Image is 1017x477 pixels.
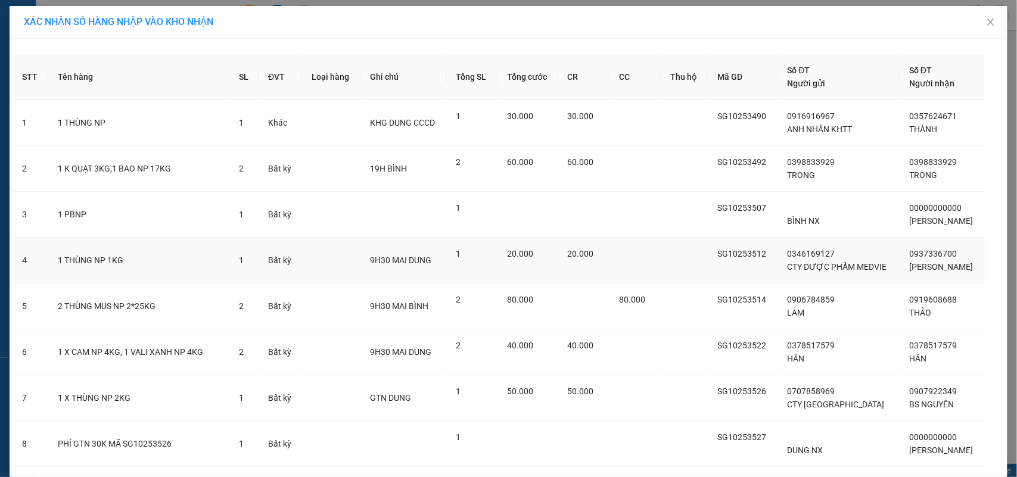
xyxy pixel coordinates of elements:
[788,400,885,409] span: CTY [GEOGRAPHIC_DATA]
[788,262,887,272] span: CTY DƯỢC PHẨM MEDVIE
[36,83,125,96] span: 1 THÙNG NP 3KG
[76,74,124,83] span: 0888277248
[909,79,954,88] span: Người nhận
[909,354,926,363] span: HÂN
[717,157,766,167] span: SG10253492
[58,16,121,25] strong: PHIẾU TRẢ HÀNG
[370,347,431,357] span: 9H30 MAI DUNG
[229,54,259,100] th: SL
[507,157,533,167] span: 60.000
[54,64,113,73] span: 12:43:45 [DATE]
[568,249,594,258] span: 20.000
[909,203,962,213] span: 00000000000
[4,53,90,62] span: N.gửi:
[788,308,805,317] span: LAM
[456,203,461,213] span: 1
[909,111,957,121] span: 0357624671
[568,111,594,121] span: 30.000
[558,54,609,100] th: CR
[259,375,302,421] td: Bất kỳ
[788,249,835,258] span: 0346169127
[909,249,957,258] span: 0937336700
[239,210,244,219] span: 1
[24,16,213,27] span: XÁC NHẬN SỐ HÀNG NHẬP VÀO KHO NHẬN
[360,54,447,100] th: Ghi chú
[717,432,766,442] span: SG10253527
[259,283,302,329] td: Bất kỳ
[239,255,244,265] span: 1
[456,111,461,121] span: 1
[909,432,957,442] span: 0000000000
[661,54,708,100] th: Thu hộ
[909,124,937,134] span: THÀNH
[909,386,957,396] span: 0907922349
[909,341,957,350] span: 0378517579
[909,308,931,317] span: THẢO
[239,393,244,403] span: 1
[13,54,48,100] th: STT
[259,192,302,238] td: Bất kỳ
[48,54,229,100] th: Tên hàng
[13,192,48,238] td: 3
[788,111,835,121] span: 0916916967
[4,74,124,83] span: N.nhận:
[370,255,431,265] span: 9H30 MAI DUNG
[48,192,229,238] td: 1 PBNP
[788,124,853,134] span: ANH NHÂN KHTT
[788,354,805,363] span: HÂN
[259,329,302,375] td: Bất kỳ
[568,386,594,396] span: 50.000
[24,53,90,62] span: HUY-
[788,295,835,304] span: 0906784859
[48,146,229,192] td: 1 K QUẠT 3KG,1 BAO NP 17KG
[788,216,820,226] span: BÌNH NX
[456,157,461,167] span: 2
[370,164,407,173] span: 19H BÌNH
[974,6,1007,39] button: Close
[370,301,428,311] span: 9H30 MAI BÌNH
[717,203,766,213] span: SG10253507
[239,118,244,127] span: 1
[788,79,826,88] span: Người gửi
[717,341,766,350] span: SG10253522
[239,301,244,311] span: 2
[13,146,48,192] td: 2
[239,439,244,448] span: 1
[259,238,302,283] td: Bất kỳ
[13,100,48,146] td: 1
[568,341,594,350] span: 40.000
[13,283,48,329] td: 5
[609,54,661,100] th: CC
[717,295,766,304] span: SG10253514
[370,118,435,127] span: KHG DUNG CCCD
[909,66,932,75] span: Số ĐT
[507,111,533,121] span: 30.000
[507,295,533,304] span: 80.000
[370,393,411,403] span: GTN DUNG
[909,400,954,409] span: BS NGUYÊN
[456,341,461,350] span: 2
[48,238,229,283] td: 1 THÙNG NP 1KG
[788,157,835,167] span: 0398833929
[259,421,302,467] td: Bất kỳ
[239,347,244,357] span: 2
[909,157,957,167] span: 0398833929
[70,27,137,40] span: SG10253453
[497,54,558,100] th: Tổng cước
[13,375,48,421] td: 7
[788,445,823,455] span: DUNG NX
[13,421,48,467] td: 8
[48,283,229,329] td: 2 THÙNG MUS NP 2*25KG
[788,66,810,75] span: Số ĐT
[507,386,533,396] span: 50.000
[909,295,957,304] span: 0919608688
[302,54,360,100] th: Loại hàng
[717,111,766,121] span: SG10253490
[456,386,461,396] span: 1
[788,341,835,350] span: 0378517579
[24,5,100,14] span: [DATE]-
[909,170,937,180] span: TRỌNG
[456,432,461,442] span: 1
[568,157,594,167] span: 60.000
[259,100,302,146] td: Khác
